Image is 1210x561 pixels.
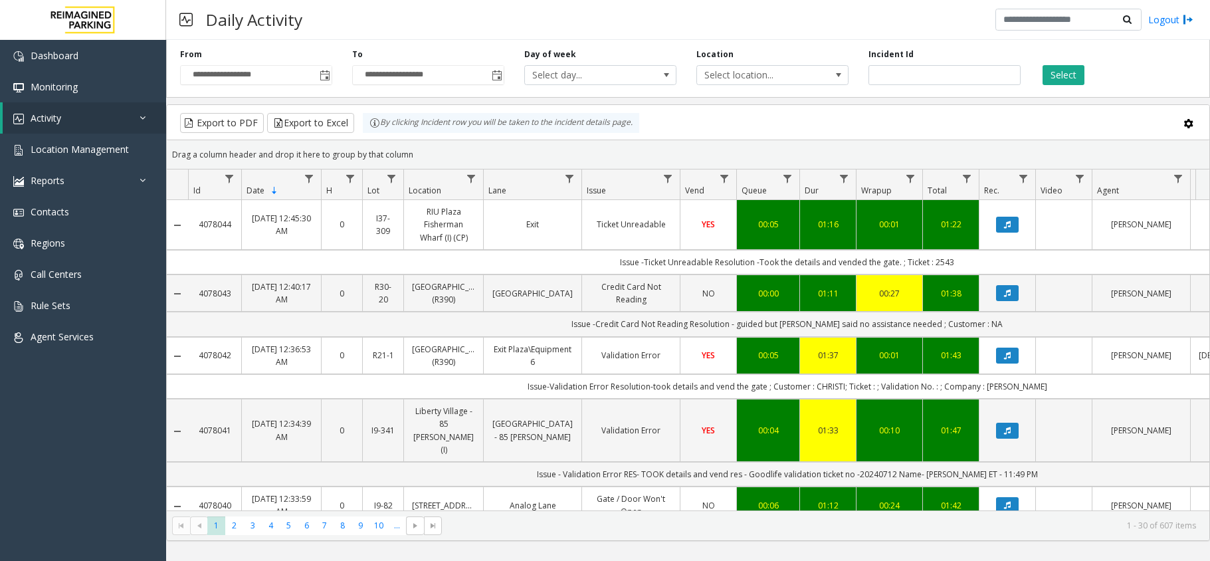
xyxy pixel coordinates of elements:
span: Location Management [31,143,129,156]
a: [DATE] 12:36:53 AM [250,343,313,368]
span: Page 5 [280,516,298,534]
a: RIU Plaza Fisherman Wharf (I) (CP) [412,205,475,244]
a: Id Filter Menu [221,169,239,187]
span: Go to the next page [410,520,421,531]
a: Total Filter Menu [958,169,976,187]
div: 01:22 [931,218,971,231]
a: 00:06 [745,499,791,512]
a: 00:01 [864,349,914,362]
a: 01:43 [931,349,971,362]
span: YES [702,350,715,361]
img: 'icon' [13,332,24,343]
a: R30-20 [371,280,395,306]
img: infoIcon.svg [369,118,380,128]
button: Select [1043,65,1084,85]
a: Collapse Details [167,426,188,437]
span: Page 4 [262,516,280,534]
div: 01:12 [808,499,848,512]
div: Data table [167,169,1209,510]
a: 00:10 [864,424,914,437]
button: Export to PDF [180,113,264,133]
span: Page 6 [298,516,316,534]
img: 'icon' [13,51,24,62]
a: Validation Error [590,424,672,437]
a: NO [688,499,728,512]
a: H Filter Menu [342,169,359,187]
a: [PERSON_NAME] [1100,349,1182,362]
span: Page 10 [370,516,388,534]
span: Regions [31,237,65,249]
a: R21-1 [371,349,395,362]
a: [PERSON_NAME] [1100,218,1182,231]
span: Dur [805,185,819,196]
span: Go to the last page [428,520,439,531]
a: Exit Plaza\Equipment 6 [492,343,573,368]
span: Page 3 [244,516,262,534]
a: 00:27 [864,287,914,300]
span: Agent Services [31,330,94,343]
a: Queue Filter Menu [779,169,797,187]
a: 0 [330,287,354,300]
a: Dur Filter Menu [835,169,853,187]
a: Issue Filter Menu [659,169,677,187]
span: Total [928,185,947,196]
span: Issue [587,185,606,196]
a: [PERSON_NAME] [1100,287,1182,300]
a: 00:05 [745,349,791,362]
a: Lane Filter Menu [561,169,579,187]
span: NO [702,500,715,511]
a: Validation Error [590,349,672,362]
span: Id [193,185,201,196]
div: By clicking Incident row you will be taken to the incident details page. [363,113,639,133]
a: Logout [1148,13,1193,27]
a: 4078041 [196,424,233,437]
span: Location [409,185,441,196]
img: 'icon' [13,207,24,218]
a: Analog Lane [492,499,573,512]
a: 01:11 [808,287,848,300]
a: [GEOGRAPHIC_DATA] (R390) [412,343,475,368]
a: Liberty Village - 85 [PERSON_NAME] (I) [412,405,475,456]
a: [PERSON_NAME] [1100,499,1182,512]
div: 01:37 [808,349,848,362]
button: Export to Excel [267,113,354,133]
a: YES [688,424,728,437]
a: 00:05 [745,218,791,231]
a: Vend Filter Menu [716,169,734,187]
img: pageIcon [179,3,193,36]
a: Rec. Filter Menu [1015,169,1033,187]
a: 01:47 [931,424,971,437]
span: H [326,185,332,196]
div: 00:00 [745,287,791,300]
img: 'icon' [13,301,24,312]
span: Page 8 [334,516,352,534]
span: Toggle popup [317,66,332,84]
img: 'icon' [13,176,24,187]
img: 'icon' [13,145,24,156]
span: Rec. [984,185,999,196]
a: I9-341 [371,424,395,437]
span: YES [702,219,715,230]
a: Collapse Details [167,501,188,512]
span: Page 11 [388,516,406,534]
span: Contacts [31,205,69,218]
a: [GEOGRAPHIC_DATA] [492,287,573,300]
a: Collapse Details [167,351,188,362]
span: Dashboard [31,49,78,62]
a: NO [688,287,728,300]
label: Incident Id [868,49,914,60]
span: Activity [31,112,61,124]
a: Lot Filter Menu [383,169,401,187]
span: Vend [685,185,704,196]
a: 01:16 [808,218,848,231]
kendo-pager-info: 1 - 30 of 607 items [450,520,1196,531]
label: To [352,49,363,60]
